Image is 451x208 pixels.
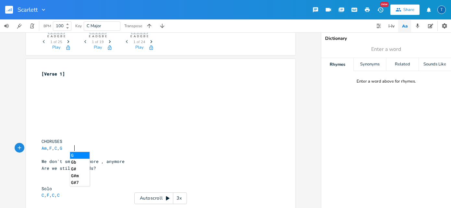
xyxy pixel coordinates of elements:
span: Enter a word [371,46,401,53]
span: G [60,145,62,151]
text: D [54,34,56,38]
span: Solo [42,186,52,191]
button: Play [94,45,102,51]
text: D [95,34,97,38]
span: 1 of 19 [92,40,104,44]
text: A [50,34,53,38]
div: The Killing Tide [437,6,446,14]
span: We don't smile anymore , anymore [42,158,125,164]
span: , , , [42,145,62,151]
div: Enter a word above for rhymes. [357,79,416,84]
text: E [63,34,65,38]
span: Scarlett [18,7,38,13]
text: E [105,34,106,38]
button: T [437,2,446,17]
span: F [47,192,49,198]
text: G [140,34,142,38]
span: F [49,145,52,151]
text: E [47,34,49,38]
div: BPM [43,24,51,28]
li: G# [70,166,90,172]
button: New [374,4,387,16]
div: Sounds Like [419,58,451,71]
div: Rhymes [321,58,353,71]
div: New [380,2,389,7]
span: C [42,192,44,198]
text: E [89,34,90,38]
li: G [70,152,90,159]
span: 1 of 25 [50,40,62,44]
text: B [60,34,62,38]
text: A [133,34,136,38]
span: Am [42,145,47,151]
div: Transpose [124,24,142,28]
text: E [146,34,148,38]
span: Are we still Friends? [42,165,96,171]
button: Share [390,5,420,15]
div: Related [386,58,419,71]
span: C [55,145,57,151]
li: Gb [70,159,90,166]
button: Play [52,45,61,51]
text: B [102,34,104,38]
div: Synonyms [354,58,386,71]
span: C Major [87,23,101,29]
div: Share [403,7,414,13]
div: Key [75,24,82,28]
span: C [57,192,60,198]
text: A [92,34,94,38]
div: Autoscroll [134,192,187,204]
div: Dictionary [325,36,447,41]
li: G#7 [70,179,90,186]
text: D [137,34,139,38]
span: [Verse 1] [42,71,65,77]
text: E [130,34,132,38]
text: G [98,34,101,38]
span: 1 of 24 [133,40,145,44]
div: 3x [173,192,185,204]
li: G#m [70,172,90,179]
text: G [57,34,59,38]
text: B [143,34,145,38]
button: Play [135,45,144,51]
span: CHORUSES [42,138,62,144]
span: , , , [42,192,62,198]
span: C [52,192,55,198]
